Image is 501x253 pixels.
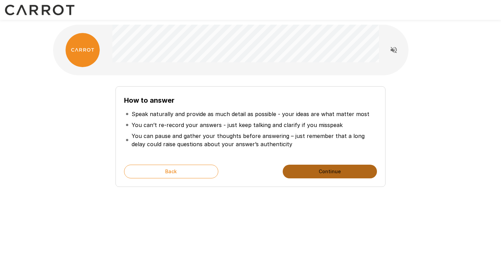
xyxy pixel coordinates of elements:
p: You can’t re-record your answers - just keep talking and clarify if you misspeak [132,121,343,129]
button: Back [124,165,218,178]
img: carrot_logo.png [65,33,100,67]
button: Continue [283,165,377,178]
button: Read questions aloud [387,43,401,57]
p: You can pause and gather your thoughts before answering – just remember that a long delay could r... [132,132,376,148]
p: Speak naturally and provide as much detail as possible - your ideas are what matter most [132,110,369,118]
b: How to answer [124,96,174,104]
